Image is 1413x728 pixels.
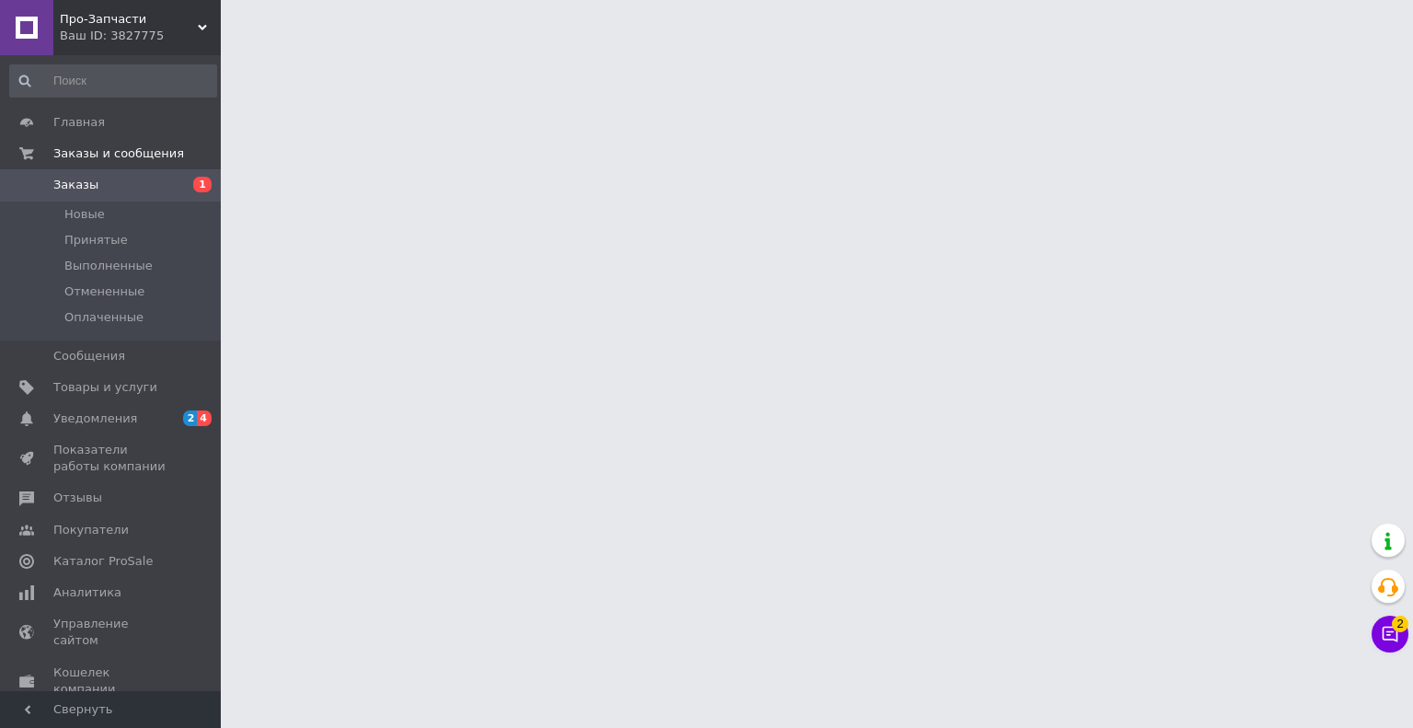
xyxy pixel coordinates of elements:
[64,283,144,300] span: Отмененные
[53,114,105,131] span: Главная
[60,28,221,44] div: Ваш ID: 3827775
[64,309,144,326] span: Оплаченные
[53,584,121,601] span: Аналитика
[53,442,170,475] span: Показатели работы компании
[183,410,198,426] span: 2
[53,348,125,364] span: Сообщения
[53,490,102,506] span: Отзывы
[1372,616,1408,653] button: Чат с покупателем2
[64,258,153,274] span: Выполненные
[197,410,212,426] span: 4
[53,664,170,698] span: Кошелек компании
[53,553,153,570] span: Каталог ProSale
[64,232,128,248] span: Принятые
[53,379,157,396] span: Товары и услуги
[60,11,198,28] span: Про-Запчасти
[53,522,129,538] span: Покупатели
[53,177,98,193] span: Заказы
[9,64,217,98] input: Поиск
[53,145,184,162] span: Заказы и сообщения
[64,206,105,223] span: Новые
[53,410,137,427] span: Уведомления
[193,177,212,192] span: 1
[1392,610,1408,627] span: 2
[53,616,170,649] span: Управление сайтом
